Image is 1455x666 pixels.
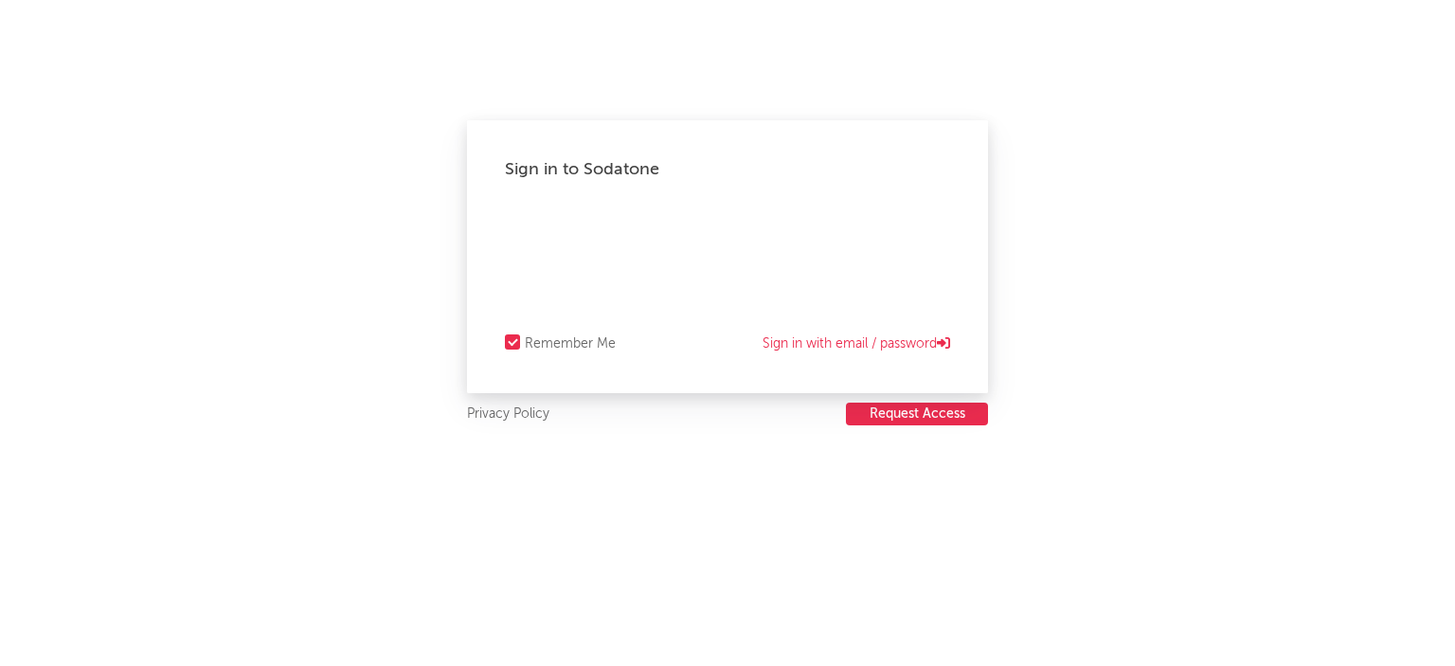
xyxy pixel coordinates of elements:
a: Sign in with email / password [763,333,950,355]
button: Request Access [846,403,988,425]
div: Sign in to Sodatone [505,158,950,181]
a: Privacy Policy [467,403,549,426]
a: Request Access [846,403,988,426]
div: Remember Me [525,333,616,355]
